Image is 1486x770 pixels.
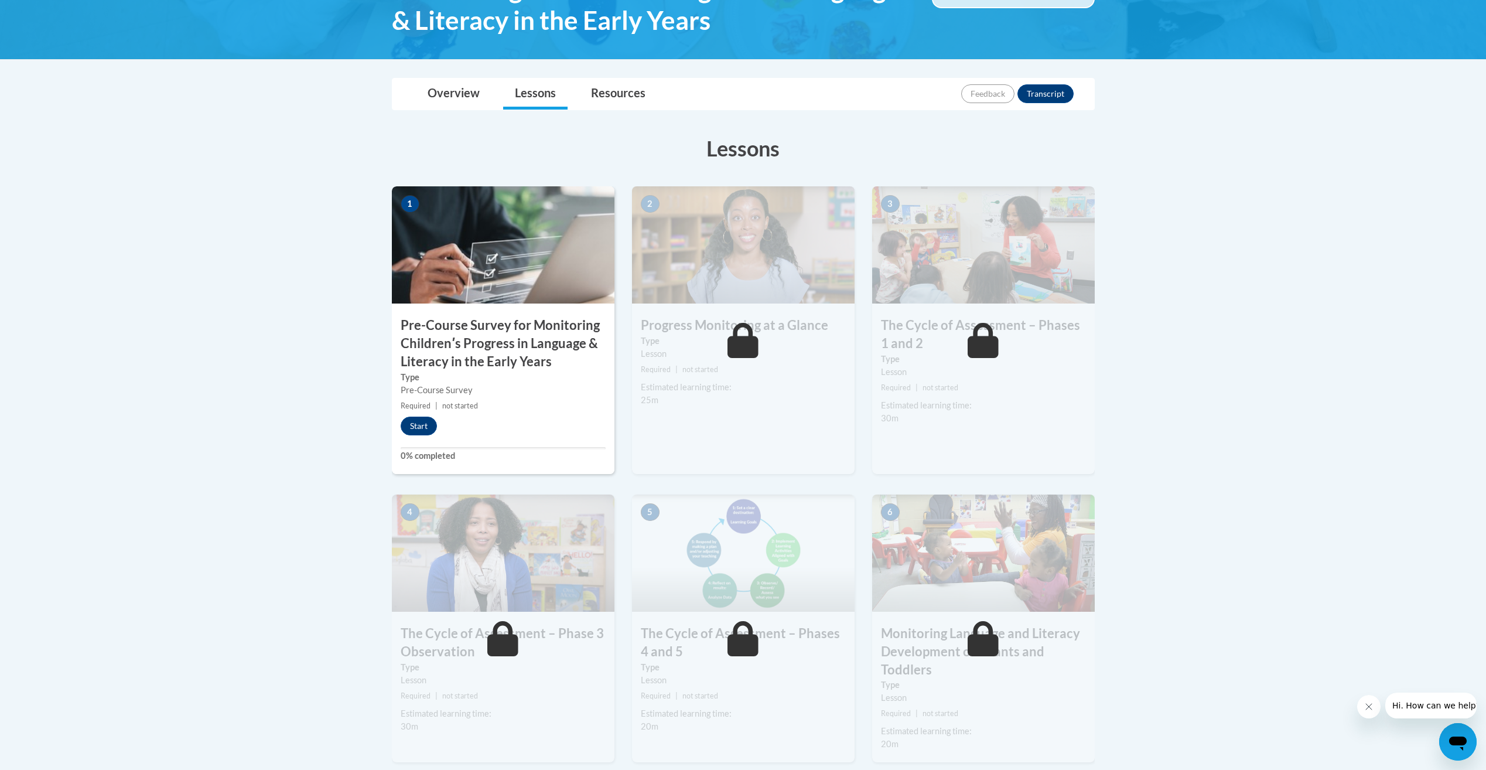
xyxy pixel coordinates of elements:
[401,691,431,700] span: Required
[401,721,418,731] span: 30m
[881,353,1086,366] label: Type
[401,661,606,674] label: Type
[392,495,614,612] img: Course Image
[872,495,1095,612] img: Course Image
[632,495,855,612] img: Course Image
[881,195,900,213] span: 3
[442,691,478,700] span: not started
[401,401,431,410] span: Required
[682,691,718,700] span: not started
[416,79,491,110] a: Overview
[641,381,846,394] div: Estimated learning time:
[881,383,911,392] span: Required
[401,195,419,213] span: 1
[1385,693,1477,718] iframe: Message from company
[1357,695,1381,718] iframe: Close message
[392,625,614,661] h3: The Cycle of Assessment – Phase 3 Observation
[401,707,606,720] div: Estimated learning time:
[881,709,911,718] span: Required
[641,335,846,347] label: Type
[579,79,657,110] a: Resources
[881,413,899,423] span: 30m
[401,384,606,397] div: Pre-Course Survey
[1439,723,1477,761] iframe: Button to launch messaging window
[392,186,614,304] img: Course Image
[641,661,846,674] label: Type
[641,674,846,687] div: Lesson
[641,721,658,731] span: 20m
[881,725,1086,738] div: Estimated learning time:
[961,84,1014,103] button: Feedback
[641,365,671,374] span: Required
[872,625,1095,679] h3: Monitoring Language and Literacy Development of Infants and Toddlers
[923,709,958,718] span: not started
[1017,84,1074,103] button: Transcript
[881,399,1086,412] div: Estimated learning time:
[881,739,899,749] span: 20m
[632,186,855,304] img: Course Image
[675,365,678,374] span: |
[915,383,918,392] span: |
[435,401,438,410] span: |
[872,316,1095,353] h3: The Cycle of Assessment – Phases 1 and 2
[872,186,1095,304] img: Course Image
[881,503,900,521] span: 6
[641,707,846,720] div: Estimated learning time:
[632,625,855,661] h3: The Cycle of Assessment – Phases 4 and 5
[401,503,419,521] span: 4
[881,366,1086,379] div: Lesson
[435,691,438,700] span: |
[682,365,718,374] span: not started
[401,417,437,435] button: Start
[881,679,1086,691] label: Type
[641,503,660,521] span: 5
[641,195,660,213] span: 2
[392,316,614,370] h3: Pre-Course Survey for Monitoring Childrenʹs Progress in Language & Literacy in the Early Years
[7,8,95,18] span: Hi. How can we help?
[401,449,606,462] label: 0% completed
[923,383,958,392] span: not started
[401,371,606,384] label: Type
[442,401,478,410] span: not started
[641,691,671,700] span: Required
[675,691,678,700] span: |
[632,316,855,335] h3: Progress Monitoring at a Glance
[641,347,846,360] div: Lesson
[641,395,658,405] span: 25m
[915,709,918,718] span: |
[503,79,568,110] a: Lessons
[401,674,606,687] div: Lesson
[392,134,1095,163] h3: Lessons
[881,691,1086,704] div: Lesson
